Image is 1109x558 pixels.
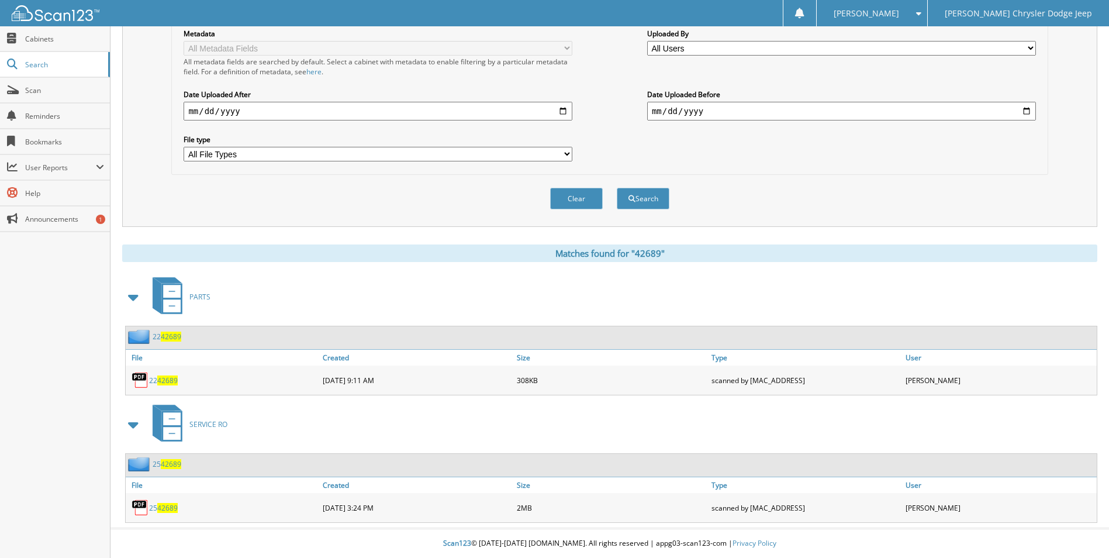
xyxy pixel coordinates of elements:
span: Scan123 [443,538,471,548]
span: SERVICE RO [189,419,227,429]
a: 2242689 [149,376,178,385]
label: Uploaded By [647,29,1036,39]
a: 2242689 [153,332,181,342]
input: start [184,102,572,120]
label: Date Uploaded After [184,89,572,99]
div: 2MB [514,496,708,519]
div: 1 [96,215,105,224]
span: Cabinets [25,34,104,44]
span: Announcements [25,214,104,224]
label: Date Uploaded Before [647,89,1036,99]
a: Type [709,477,903,493]
span: Help [25,188,104,198]
span: User Reports [25,163,96,173]
span: 42689 [161,459,181,469]
a: Size [514,477,708,493]
img: PDF.png [132,499,149,516]
a: User [903,477,1097,493]
iframe: Chat Widget [1051,502,1109,558]
span: Search [25,60,102,70]
div: scanned by [MAC_ADDRESS] [709,368,903,392]
span: Bookmarks [25,137,104,147]
img: folder2.png [128,329,153,344]
a: here [306,67,322,77]
span: [PERSON_NAME] Chrysler Dodge Jeep [945,10,1092,17]
span: [PERSON_NAME] [834,10,899,17]
span: 42689 [161,332,181,342]
div: 308KB [514,368,708,392]
button: Search [617,188,669,209]
a: Size [514,350,708,366]
a: Created [320,350,514,366]
a: PARTS [146,274,210,320]
div: [PERSON_NAME] [903,496,1097,519]
a: SERVICE RO [146,401,227,447]
input: end [647,102,1036,120]
a: 2542689 [153,459,181,469]
div: [DATE] 3:24 PM [320,496,514,519]
div: [PERSON_NAME] [903,368,1097,392]
label: Metadata [184,29,572,39]
span: PARTS [189,292,210,302]
img: PDF.png [132,371,149,389]
label: File type [184,135,572,144]
div: [DATE] 9:11 AM [320,368,514,392]
div: scanned by [MAC_ADDRESS] [709,496,903,519]
div: © [DATE]-[DATE] [DOMAIN_NAME]. All rights reserved | appg03-scan123-com | [110,529,1109,558]
a: 2542689 [149,503,178,513]
span: 42689 [157,503,178,513]
span: Scan [25,85,104,95]
a: User [903,350,1097,366]
div: Matches found for "42689" [122,244,1097,262]
span: 42689 [157,376,178,385]
a: Privacy Policy [733,538,776,548]
span: Reminders [25,111,104,121]
div: All metadata fields are searched by default. Select a cabinet with metadata to enable filtering b... [184,57,572,77]
a: File [126,477,320,493]
a: Type [709,350,903,366]
a: Created [320,477,514,493]
img: folder2.png [128,457,153,471]
img: scan123-logo-white.svg [12,5,99,21]
button: Clear [550,188,603,209]
a: File [126,350,320,366]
